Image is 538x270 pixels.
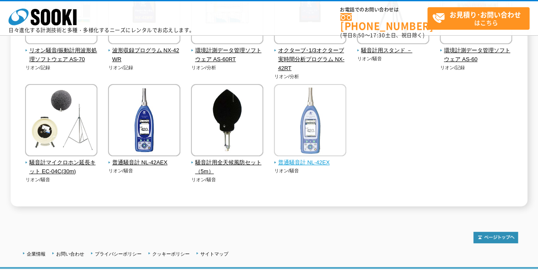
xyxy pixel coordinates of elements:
[191,176,264,183] p: リオン/騒音
[191,84,263,158] img: 騒音計用全天候風防セット （5m）
[340,31,424,39] span: (平日 ～ 土日、祝日除く)
[274,38,347,73] a: オクターブ･1/3オクターブ実時間分析プログラム NX-42RT
[357,38,430,55] a: 騒音計用スタンド －
[473,232,518,243] img: トップページへ
[25,84,97,158] img: 騒音計マイクロホン延長キット EC-04C(30m)
[25,150,98,176] a: 騒音計マイクロホン延長キット EC-04C(30m)
[274,158,347,167] span: 普通騒音計 NL-42EX
[200,251,228,256] a: サイトマップ
[152,251,190,256] a: クッキーポリシー
[427,7,529,30] a: お見積り･お問い合わせはこちら
[353,31,365,39] span: 8:50
[450,9,521,20] strong: お見積り･お問い合わせ
[440,64,512,71] p: リオン/記録
[340,13,427,31] a: [PHONE_NUMBER]
[108,150,181,167] a: 普通騒音計 NL-42AEX
[440,46,512,64] span: 環境計測データ管理ソフトウェア AS-60
[95,251,142,256] a: プライバシーポリシー
[108,158,181,167] span: 普通騒音計 NL-42AEX
[27,251,46,256] a: 企業情報
[357,55,430,62] p: リオン/騒音
[370,31,385,39] span: 17:30
[440,38,512,64] a: 環境計測データ管理ソフトウェア AS-60
[191,150,264,176] a: 騒音計用全天候風防セット （5m）
[25,64,98,71] p: リオン/記録
[56,251,84,256] a: お問い合わせ
[191,46,264,64] span: 環境計測データ管理ソフトウェア AS-60RT
[108,64,181,71] p: リオン/記録
[25,176,98,183] p: リオン/騒音
[274,73,347,80] p: リオン/分析
[191,38,264,64] a: 環境計測データ管理ソフトウェア AS-60RT
[25,158,98,176] span: 騒音計マイクロホン延長キット EC-04C(30m)
[274,150,347,167] a: 普通騒音計 NL-42EX
[432,8,529,29] span: はこちら
[108,38,181,64] a: 波形収録プログラム NX-42WR
[9,28,195,33] p: 日々進化する計測技術と多種・多様化するニーズにレンタルでお応えします。
[274,46,347,73] span: オクターブ･1/3オクターブ実時間分析プログラム NX-42RT
[25,46,98,64] span: リオン騒音/振動計用波形処理ソフトウェア AS-70
[274,167,347,174] p: リオン/騒音
[25,38,98,64] a: リオン騒音/振動計用波形処理ソフトウェア AS-70
[191,158,264,176] span: 騒音計用全天候風防セット （5m）
[108,46,181,64] span: 波形収録プログラム NX-42WR
[108,167,181,174] p: リオン/騒音
[357,46,430,55] span: 騒音計用スタンド －
[191,64,264,71] p: リオン/分析
[274,84,346,158] img: 普通騒音計 NL-42EX
[108,84,180,158] img: 普通騒音計 NL-42AEX
[340,7,427,12] span: お電話でのお問い合わせは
